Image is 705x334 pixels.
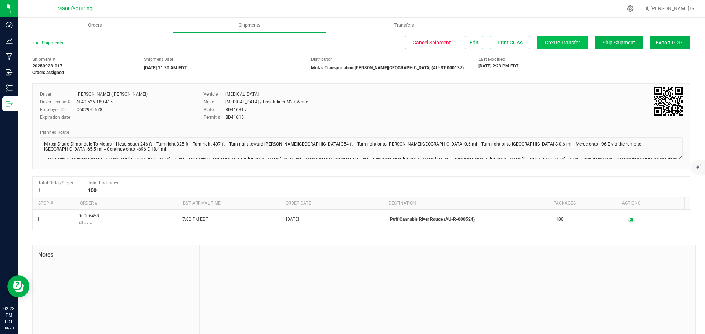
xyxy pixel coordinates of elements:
label: Expiration date [40,114,77,121]
qrcode: 20250923-017 [654,87,683,116]
a: Transfers [327,18,481,33]
span: Shipments [229,22,271,29]
a: All Shipments [32,40,63,45]
th: Stop # [33,197,74,210]
label: Make [203,99,225,105]
div: BD41615 [225,114,244,121]
button: Edit [465,36,483,49]
strong: 100 [88,187,97,193]
label: Vehicle [203,91,225,98]
label: Shipment Date [144,56,173,63]
div: [MEDICAL_DATA] / Freightliner M2 / White [225,99,308,105]
span: Edit [470,40,478,45]
th: Est. arrival time [177,197,279,210]
label: Distributor [311,56,332,63]
p: Puff Cannabis River Rouge (AU-R-000524) [390,216,547,223]
label: Last Modified [478,56,505,63]
span: Total Packages [88,180,118,186]
span: Notes [38,250,194,259]
label: Employee ID [40,106,77,113]
span: Manufacturing [57,5,93,12]
button: Export PDF [650,36,690,49]
button: Cancel Shipment [405,36,458,49]
span: Planned Route [40,130,69,135]
strong: [DATE] 2:23 PM EDT [478,63,518,69]
strong: 20250923-017 [32,63,62,69]
th: Order date [280,197,383,210]
strong: Orders assigned [32,70,64,75]
span: [DATE] [286,216,299,223]
inline-svg: Dashboard [6,21,13,29]
p: 02:23 PM EDT [3,305,14,325]
span: 7:00 PM EDT [182,216,208,223]
strong: [DATE] 11:30 AM EDT [144,65,187,70]
div: BD41631 / [225,106,247,113]
inline-svg: Manufacturing [6,53,13,60]
div: 0602942578 [77,106,102,113]
span: 100 [556,216,564,223]
label: Driver [40,91,77,98]
span: Create Transfer [545,40,580,45]
strong: 1 [38,187,41,193]
th: Packages [547,197,616,210]
div: Manage settings [626,5,635,12]
span: Orders [78,22,112,29]
p: 09/23 [3,325,14,331]
th: Order # [74,197,177,210]
a: Shipments [172,18,327,33]
inline-svg: Analytics [6,37,13,44]
inline-svg: Inventory [6,84,13,92]
strong: Motas Transportation [PERSON_NAME][GEOGRAPHIC_DATA] (AU-ST-000137) [311,65,464,70]
a: Orders [18,18,172,33]
label: Driver license # [40,99,77,105]
span: Transfers [384,22,424,29]
span: Cancel Shipment [413,40,451,45]
button: Create Transfer [537,36,588,49]
span: Export PDF [656,40,684,45]
div: [MEDICAL_DATA] [225,91,259,98]
div: [PERSON_NAME] ([PERSON_NAME]) [77,91,148,98]
div: N 40 525 189 415 [77,99,113,105]
span: Total Order/Stops [38,180,73,186]
span: Shipment # [32,56,133,63]
span: 00006458 [79,213,99,227]
th: Destination [383,197,547,210]
iframe: Resource center [7,275,29,297]
p: Allocated [79,220,99,227]
span: Print COAs [498,40,523,45]
button: Ship Shipment [595,36,643,49]
inline-svg: Inbound [6,69,13,76]
th: Actions [616,197,684,210]
span: 1 [37,216,40,223]
span: Ship Shipment [603,40,635,45]
label: Plate [203,106,225,113]
img: Scan me! [654,87,683,116]
span: Hi, [PERSON_NAME]! [643,5,691,11]
button: Print COAs [490,36,530,49]
inline-svg: Outbound [6,100,13,107]
label: Permit # [203,114,225,121]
